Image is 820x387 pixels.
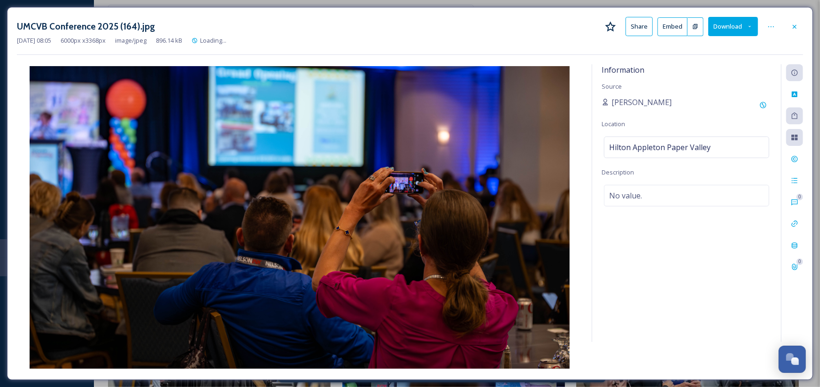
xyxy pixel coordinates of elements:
[609,190,642,201] span: No value.
[708,17,758,36] button: Download
[602,168,634,176] span: Description
[609,142,711,153] span: Hilton Appleton Paper Valley
[602,65,644,75] span: Information
[17,36,51,45] span: [DATE] 08:05
[602,120,625,128] span: Location
[115,36,147,45] span: image/jpeg
[658,17,688,36] button: Embed
[626,17,653,36] button: Share
[17,20,155,33] h3: UMCVB Conference 2025 (164).jpg
[200,36,226,45] span: Loading...
[797,258,803,265] div: 0
[61,36,106,45] span: 6000 px x 3368 px
[17,66,582,369] img: UMCVB%20Conference%202025%20(164).jpg
[156,36,182,45] span: 896.14 kB
[611,97,672,108] span: [PERSON_NAME]
[602,82,622,91] span: Source
[797,194,803,200] div: 0
[779,346,806,373] button: Open Chat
